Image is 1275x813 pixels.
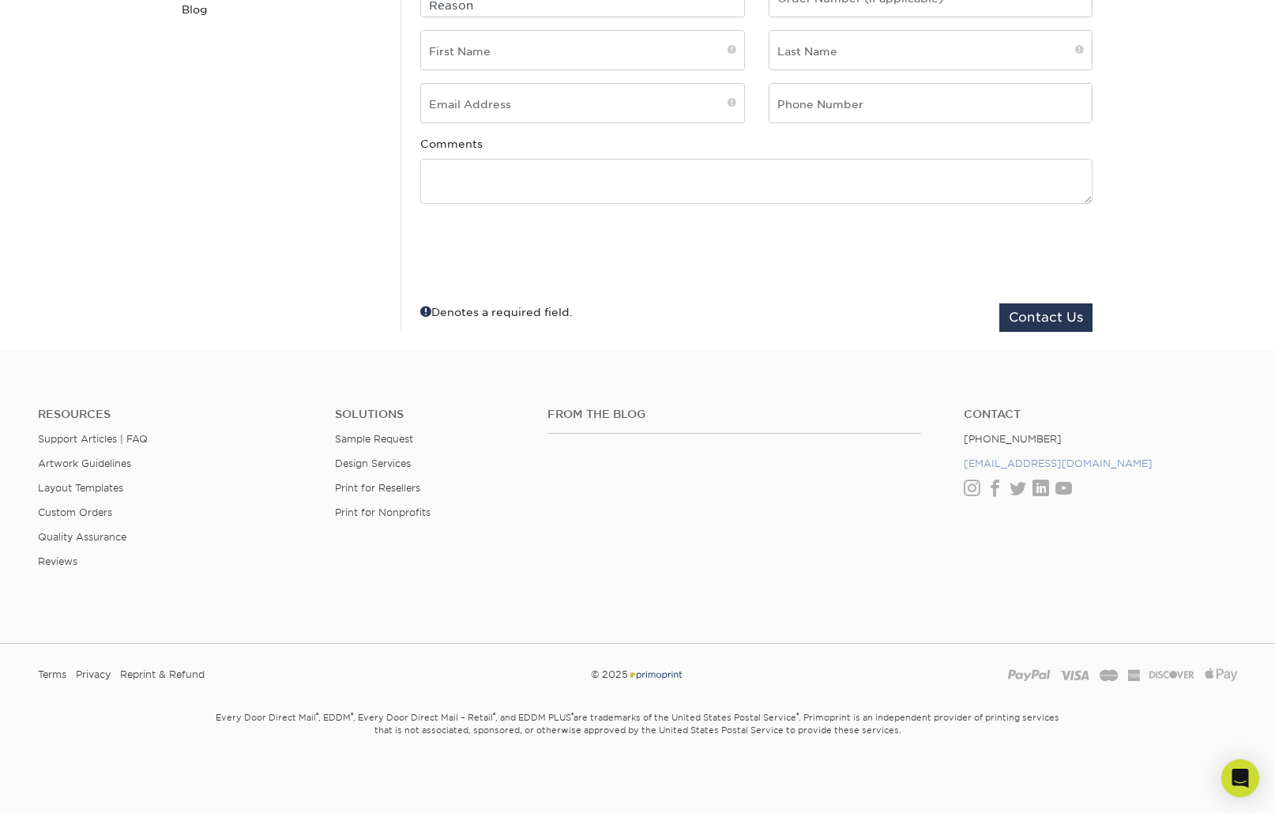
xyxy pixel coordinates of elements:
a: [EMAIL_ADDRESS][DOMAIN_NAME] [964,457,1153,469]
small: Every Door Direct Mail , EDDM , Every Door Direct Mail – Retail , and EDDM PLUS are trademarks of... [175,706,1100,775]
img: Primoprint [628,668,683,680]
a: Reprint & Refund [120,663,205,687]
div: © 2025 [434,663,841,687]
a: [PHONE_NUMBER] [964,433,1062,445]
a: Contact [964,408,1237,421]
a: Design Services [335,457,411,469]
label: Comments [420,136,483,152]
a: Print for Nonprofits [335,506,431,518]
h4: Resources [38,408,311,421]
div: Open Intercom Messenger [1221,759,1259,797]
sup: ® [316,711,318,719]
a: Quality Assurance [38,531,126,543]
div: Denotes a required field. [420,303,573,320]
a: Layout Templates [38,482,123,494]
sup: ® [796,711,799,719]
iframe: Google Customer Reviews [4,765,134,807]
sup: ® [571,711,574,719]
sup: ® [493,711,495,719]
a: Artwork Guidelines [38,457,131,469]
button: Contact Us [999,303,1093,332]
a: Terms [38,663,66,687]
a: Reviews [38,555,77,567]
sup: ® [351,711,353,719]
a: Custom Orders [38,506,112,518]
a: Support Articles | FAQ [38,433,148,445]
h4: Solutions [335,408,524,421]
iframe: reCAPTCHA [852,223,1064,277]
a: Privacy [76,663,111,687]
a: Print for Resellers [335,482,420,494]
h4: From the Blog [547,408,921,421]
a: Sample Request [335,433,413,445]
